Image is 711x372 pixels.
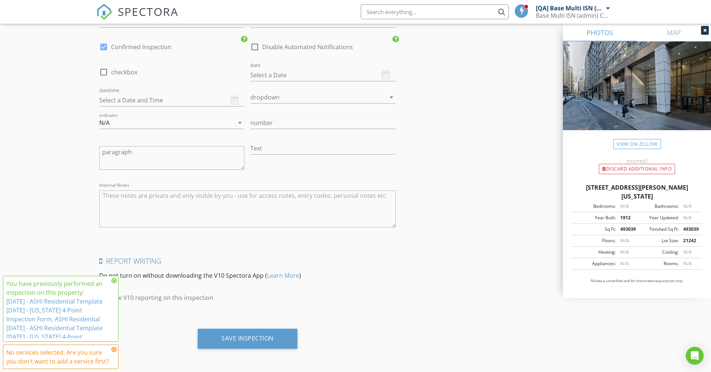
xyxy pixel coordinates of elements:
[6,297,103,305] a: [DATE] - ASHI Residential Template
[574,203,616,210] div: Bedrooms:
[616,226,637,233] div: 493039
[6,333,100,359] a: [DATE] - [US_STATE] 4-Point Inspection Form, ASHI Residential Template
[361,4,509,19] input: Search everything...
[574,260,616,267] div: Appliances:
[574,249,616,256] div: Heating:
[111,68,137,76] span: checkbox
[99,256,396,266] h4: Report Writing
[637,249,679,256] div: Cooling:
[574,237,616,244] div: Floors:
[679,237,700,244] div: 21242
[574,226,616,233] div: Sq Ft:
[637,226,679,233] div: Finished Sq Ft:
[637,260,679,267] div: Rooms:
[620,249,629,255] span: N/A
[679,226,700,233] div: 493039
[613,139,661,149] a: View on Zillow
[99,190,396,227] textarea: Internal Notes
[387,93,396,102] i: arrow_drop_down
[250,62,260,68] label: date
[111,43,171,51] label: Confirmed Inspection
[111,294,213,301] label: Use V10 reporting on this inspection
[637,203,679,210] div: Bathrooms:
[6,279,109,359] div: You have previously performed an inspection on this property:
[683,249,692,255] span: N/A
[599,164,675,174] div: Discard Additional info
[96,4,113,20] img: The Best Home Inspection Software - Spectora
[637,237,679,244] div: Lot Size:
[620,237,629,244] span: N/A
[563,24,637,41] a: PHOTOS
[572,278,702,284] p: All data is unverified and for informational purposes only.
[250,142,395,155] input: Text
[96,10,178,26] a: SPECTORA
[620,203,629,209] span: N/A
[536,4,604,12] div: [QA] Base Multi ISN (admin)
[267,271,299,280] a: Learn More
[563,41,711,148] img: streetview
[637,214,679,221] div: Year Updated:
[250,69,395,81] input: Select a Date
[6,306,100,323] a: [DATE] - [US_STATE] 4-Point Inspection Form, ASHI Residential
[99,94,244,106] input: Select a Date and Time
[536,12,610,19] div: Base Multi ISN (admin) Company
[99,271,396,280] p: Do not turn on without downloading the V10 Spectora App ( )
[686,347,704,365] div: Open Intercom Messenger
[616,214,637,221] div: 1912
[236,118,244,127] i: arrow_drop_down
[221,335,274,342] div: Save Inspection
[118,4,178,19] span: SPECTORA
[683,214,692,221] span: N/A
[563,158,711,164] div: Incorrect?
[620,260,629,267] span: N/A
[99,119,110,126] div: N/A
[683,203,692,209] span: N/A
[6,348,109,366] div: No services selected. Are you sure you don't want to add a service first?
[683,260,692,267] span: N/A
[99,87,119,94] label: datetime
[262,43,353,51] label: Disable Automated Notifications
[637,24,711,41] a: MAP
[574,214,616,221] div: Year Built:
[572,183,702,201] div: [STREET_ADDRESS][PERSON_NAME][US_STATE]
[6,324,103,332] a: [DATE] - ASHI Residential Template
